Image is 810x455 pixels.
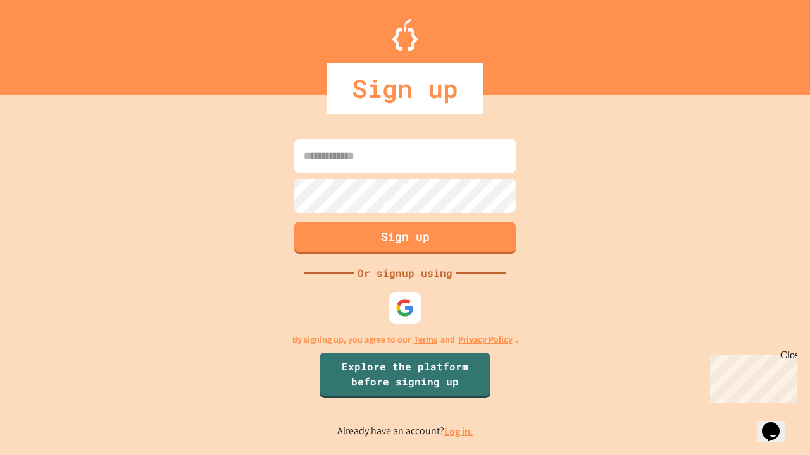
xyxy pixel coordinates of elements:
[294,222,516,254] button: Sign up
[327,63,483,114] div: Sign up
[396,298,414,317] img: google-icon.svg
[5,5,87,80] div: Chat with us now!Close
[705,349,797,403] iframe: chat widget
[458,333,513,346] a: Privacy Policy
[414,333,437,346] a: Terms
[392,19,418,51] img: Logo.svg
[292,333,518,346] p: By signing up, you agree to our and .
[444,425,473,438] a: Log in.
[757,404,797,442] iframe: chat widget
[337,423,473,439] p: Already have an account?
[354,265,456,281] div: Or signup using
[320,353,490,398] a: Explore the platform before signing up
